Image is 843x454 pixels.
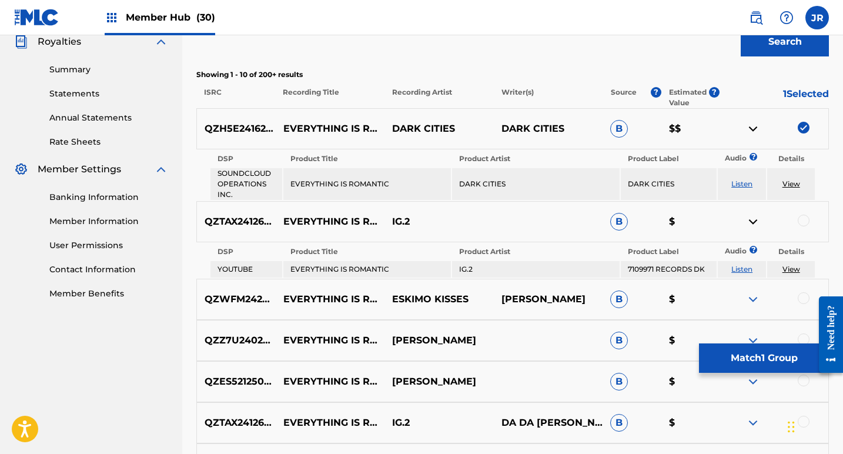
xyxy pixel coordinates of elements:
td: YOUTUBE [210,261,282,278]
img: Top Rightsholders [105,11,119,25]
span: Member Hub [126,11,215,24]
p: EVERYTHING IS ROMANTIC [276,333,384,348]
span: B [610,332,628,349]
td: DARK CITIES [621,168,717,200]
a: View [782,265,800,273]
th: DSP [210,243,282,260]
a: Annual Statements [49,112,168,124]
p: QZZ7U2402314 [197,333,276,348]
img: help [780,11,794,25]
p: Audio [718,246,732,256]
p: QZWFM2420963 [197,292,276,306]
p: QZH5E2416222 [197,122,276,136]
iframe: Resource Center [810,287,843,382]
td: EVERYTHING IS ROMANTIC [283,168,451,200]
p: Recording Artist [384,87,494,108]
th: Product Title [283,243,451,260]
span: B [610,120,628,138]
a: Banking Information [49,191,168,203]
p: ISRC [196,87,275,108]
p: EVERYTHING IS ROMANTIC [276,122,384,136]
th: Product Label [621,243,717,260]
p: EVERYTHING IS ROMANTIC [276,215,384,229]
img: deselect [798,122,809,133]
a: Rate Sheets [49,136,168,148]
a: Contact Information [49,263,168,276]
span: ? [651,87,661,98]
a: User Permissions [49,239,168,252]
span: (30) [196,12,215,23]
p: $ [661,416,719,430]
img: expand [746,416,760,430]
img: expand [154,35,168,49]
p: EVERYTHING IS ROMANTIC [276,416,384,430]
a: Member Benefits [49,288,168,300]
a: Listen [731,179,752,188]
a: Public Search [744,6,768,29]
th: Product Artist [452,151,620,167]
p: ESKIMO KISSES [384,292,493,306]
th: Details [767,151,815,167]
th: Details [767,243,815,260]
p: [PERSON_NAME] [384,333,493,348]
p: Recording Title [275,87,384,108]
span: ? [709,87,720,98]
div: Drag [788,409,795,445]
p: $ [661,333,719,348]
p: Audio [718,153,732,163]
p: [PERSON_NAME] [494,292,603,306]
p: $ [661,375,719,389]
td: 7109971 RECORDS DK [621,261,717,278]
iframe: Chat Widget [784,398,843,454]
p: IG.2 [384,215,493,229]
p: DARK CITIES [494,122,603,136]
p: Showing 1 - 10 of 200+ results [196,69,829,80]
img: contract [746,215,760,229]
p: QZTAX2412608 [197,215,276,229]
span: B [610,213,628,231]
p: Writer(s) [493,87,603,108]
td: EVERYTHING IS ROMANTIC [283,261,451,278]
p: 1 Selected [720,87,829,108]
img: expand [746,333,760,348]
button: Search [741,27,829,56]
img: contract [746,122,760,136]
span: ? [753,246,754,253]
img: search [749,11,763,25]
p: EVERYTHING IS ROMANTIC [276,292,384,306]
p: IG.2 [384,416,493,430]
td: IG.2 [452,261,620,278]
img: expand [154,162,168,176]
p: [PERSON_NAME] [384,375,493,389]
span: B [610,373,628,390]
button: Match1 Group [699,343,829,373]
img: MLC Logo [14,9,59,26]
img: expand [746,292,760,306]
a: Listen [731,265,752,273]
a: Statements [49,88,168,100]
a: Summary [49,64,168,76]
p: $ [661,215,719,229]
th: DSP [210,151,282,167]
img: expand [746,375,760,389]
a: View [782,179,800,188]
p: Source [611,87,637,108]
span: ? [753,153,754,161]
p: QZES52125059 [197,375,276,389]
span: Royalties [38,35,81,49]
img: Member Settings [14,162,28,176]
p: QZTAX2412608 [197,416,276,430]
th: Product Label [621,151,717,167]
span: B [610,291,628,308]
p: DARK CITIES [384,122,493,136]
span: Member Settings [38,162,121,176]
p: $$ [661,122,719,136]
th: Product Artist [452,243,620,260]
p: Estimated Value [669,87,709,108]
span: B [610,414,628,432]
a: Member Information [49,215,168,228]
p: DA DA [PERSON_NAME] [494,416,603,430]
